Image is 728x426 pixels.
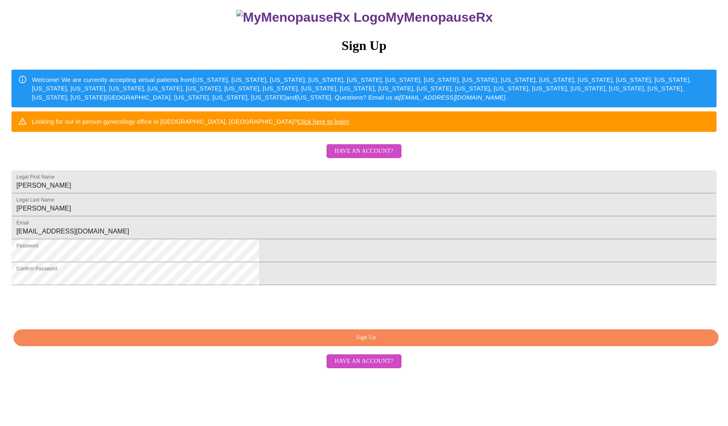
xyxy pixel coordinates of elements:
a: Click here to login! [297,118,349,125]
div: Looking for our in person gynecology office in [GEOGRAPHIC_DATA], [GEOGRAPHIC_DATA]? [32,114,349,129]
h3: Sign Up [11,38,717,53]
button: Sign Up [14,329,719,346]
em: [EMAIL_ADDRESS][DOMAIN_NAME] [399,94,506,101]
span: Sign Up [23,333,709,343]
img: MyMenopauseRx Logo [236,10,386,25]
h3: MyMenopauseRx [13,10,717,25]
div: Welcome! We are currently accepting virtual patients from [US_STATE], [US_STATE], [US_STATE], [US... [32,72,710,105]
button: Have an account? [327,144,401,159]
span: Have an account? [335,146,393,156]
a: Have an account? [324,153,404,160]
a: Have an account? [324,357,404,364]
button: Have an account? [327,354,401,369]
span: Have an account? [335,356,393,367]
iframe: reCAPTCHA [11,289,136,321]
